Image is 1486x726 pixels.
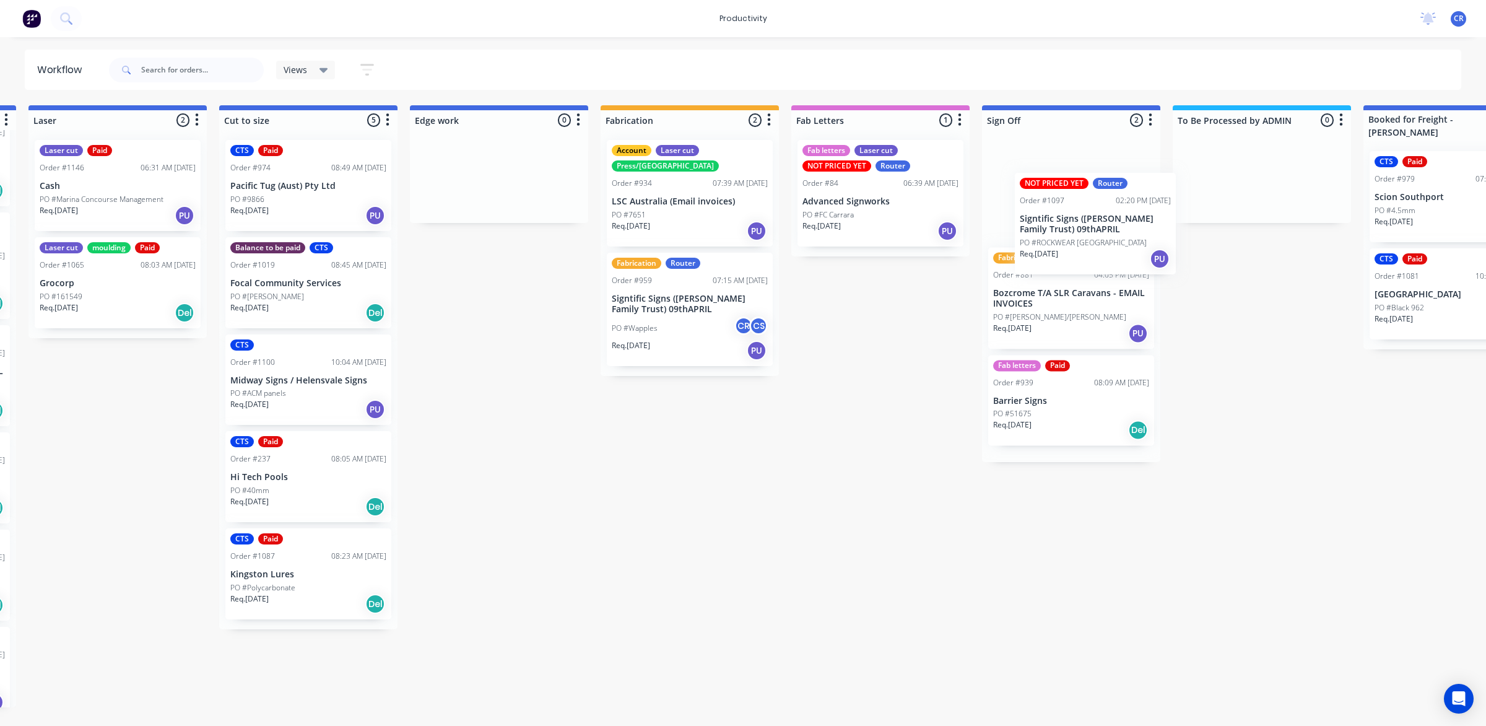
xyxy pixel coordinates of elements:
[713,9,773,28] div: productivity
[141,58,264,82] input: Search for orders...
[1444,684,1474,714] div: Open Intercom Messenger
[22,9,41,28] img: Factory
[1454,13,1464,24] span: CR
[37,63,88,77] div: Workflow
[284,63,307,76] span: Views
